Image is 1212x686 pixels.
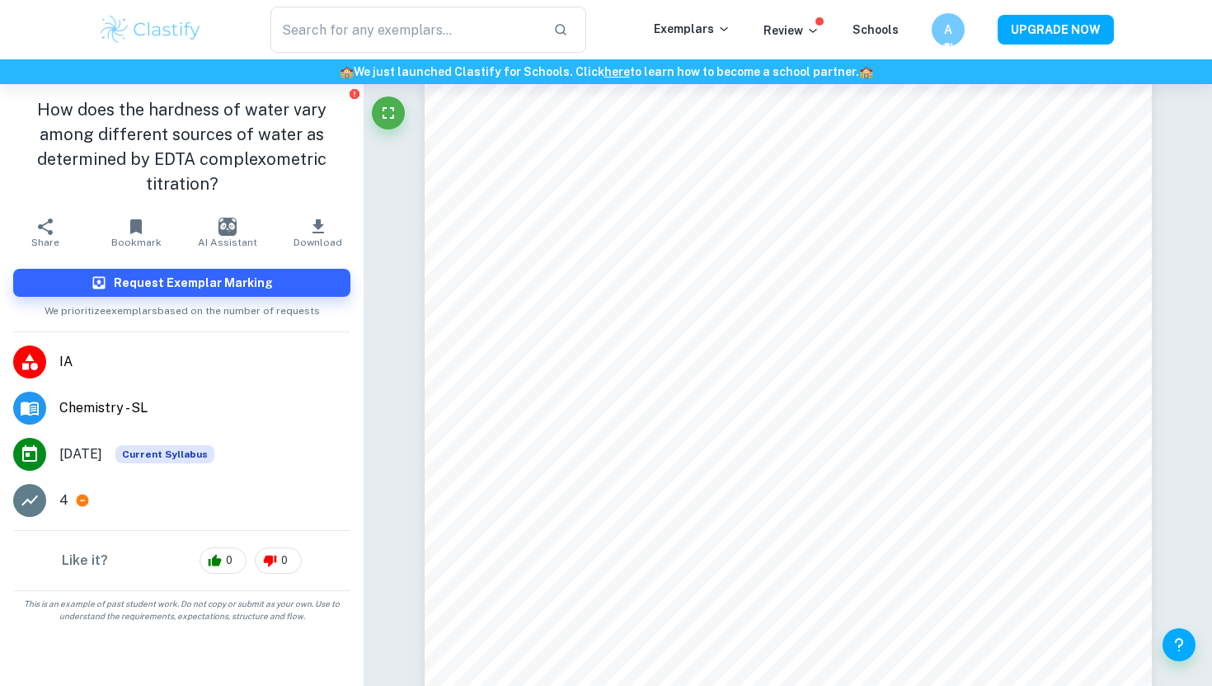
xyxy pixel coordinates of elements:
span: Download [294,237,342,248]
span: 🏫 [859,65,873,78]
h6: Request Exemplar Marking [114,274,273,292]
h1: How does the hardness of water vary among different sources of water as determined by EDTA comple... [13,97,350,196]
button: UPGRADE NOW [998,15,1114,45]
p: Review [763,21,820,40]
span: IA [59,352,350,372]
img: AI Assistant [218,218,237,236]
h6: We just launched Clastify for Schools. Click to learn how to become a school partner. [3,63,1209,81]
div: 0 [255,547,302,574]
a: Schools [853,23,899,36]
p: 4 [59,491,68,510]
span: This is an example of past student work. Do not copy or submit as your own. Use to understand the... [7,598,357,623]
div: 0 [200,547,247,574]
span: AI Assistant [198,237,257,248]
span: Current Syllabus [115,445,214,463]
img: Clastify logo [98,13,203,46]
a: here [604,65,630,78]
p: Exemplars [654,20,730,38]
span: Chemistry - SL [59,398,350,418]
span: 🏫 [340,65,354,78]
input: Search for any exemplars... [270,7,540,53]
button: Fullscreen [372,96,405,129]
button: Bookmark [91,209,181,256]
span: Bookmark [111,237,162,248]
h6: Like it? [62,551,108,571]
span: [DATE] [59,444,102,464]
button: A황 [932,13,965,46]
span: Share [31,237,59,248]
h6: A황 [939,21,958,39]
button: Help and Feedback [1163,628,1196,661]
button: Download [273,209,364,256]
span: 0 [217,552,242,569]
span: 0 [272,552,297,569]
span: We prioritize exemplars based on the number of requests [45,297,320,318]
button: Request Exemplar Marking [13,269,350,297]
button: AI Assistant [182,209,273,256]
button: Report issue [348,87,360,100]
div: This exemplar is based on the current syllabus. Feel free to refer to it for inspiration/ideas wh... [115,445,214,463]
